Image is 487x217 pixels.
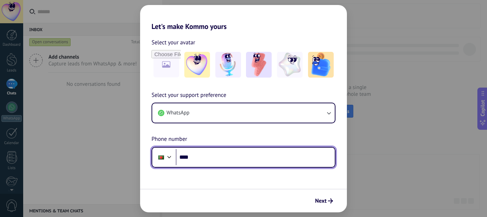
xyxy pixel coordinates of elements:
[315,198,327,203] span: Next
[152,91,226,100] span: Select your support preference
[166,109,189,117] span: WhatsApp
[152,38,195,47] span: Select your avatar
[312,195,336,207] button: Next
[215,52,241,78] img: -2.jpeg
[246,52,272,78] img: -3.jpeg
[184,52,210,78] img: -1.jpeg
[154,150,168,165] div: Bangladesh: + 880
[140,5,347,31] h2: Let's make Kommo yours
[308,52,334,78] img: -5.jpeg
[152,103,335,123] button: WhatsApp
[152,135,187,144] span: Phone number
[277,52,303,78] img: -4.jpeg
